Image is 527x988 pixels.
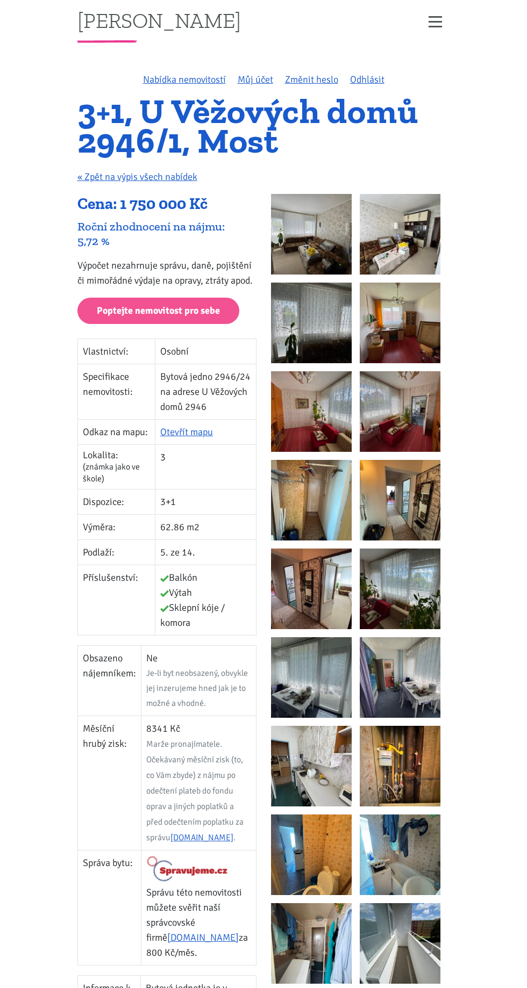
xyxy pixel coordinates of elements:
[143,74,226,85] a: Nabídka nemovitostí
[285,74,338,85] a: Změnit heslo
[77,97,450,155] h1: 3+1, U Věžových domů 2946/1, Most
[77,258,257,288] p: Výpočet nezahrnuje správu, daně, pojištění či mimořádné výdaje na opravy, ztráty apod.
[141,646,256,716] td: Ne
[146,739,244,843] span: Marže pronajímatele. Očekávaný měsíční zisk (to, co Vám zbyde) z nájmu po odečtení plateb do fond...
[155,540,256,565] td: 5. ze 14.
[77,298,239,324] a: Poptejte nemovitost pro sebe
[155,565,256,636] td: Balkón Výtah Sklepní kóje / komora
[77,194,257,214] div: Cena: 1 750 000 Kč
[167,932,239,943] a: [DOMAIN_NAME]
[155,444,256,489] td: 3
[77,540,155,565] td: Podlaží:
[77,419,155,444] td: Odkaz na mapu:
[77,489,155,515] td: Dispozice:
[77,646,141,716] td: Obsazeno nájemníkem:
[83,461,140,484] span: (známka jako ve škole)
[77,716,141,850] td: Měsíční hrubý zisk:
[77,10,241,31] a: [PERSON_NAME]
[421,12,450,31] button: Zobrazit menu
[77,565,155,636] td: Příslušenství:
[77,364,155,419] td: Specifikace nemovitosti:
[77,850,141,965] td: Správa bytu:
[77,171,197,183] a: « Zpět na výpis všech nabídek
[77,219,257,248] div: Roční zhodnocení na nájmu: 5,72 %
[77,515,155,540] td: Výměra:
[146,885,251,960] p: Správu této nemovitosti můžete svěřit naší správcovské firmě za 800 Kč/měs.
[146,855,229,882] img: Logo Spravujeme.cz
[155,364,256,419] td: Bytová jedno 2946/24 na adrese U Věžových domů 2946
[238,74,273,85] a: Můj účet
[170,832,233,843] a: [DOMAIN_NAME]
[141,716,256,850] td: 8341 Kč
[146,666,251,711] div: Je-li byt neobsazený, obvykle jej inzerujeme hned jak je to možné a vhodné.
[350,74,384,85] a: Odhlásit
[160,426,213,438] a: Otevřít mapu
[155,338,256,364] td: Osobní
[155,515,256,540] td: 62.86 m2
[155,489,256,515] td: 3+1
[77,338,155,364] td: Vlastnictví:
[77,444,155,489] td: Lokalita:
